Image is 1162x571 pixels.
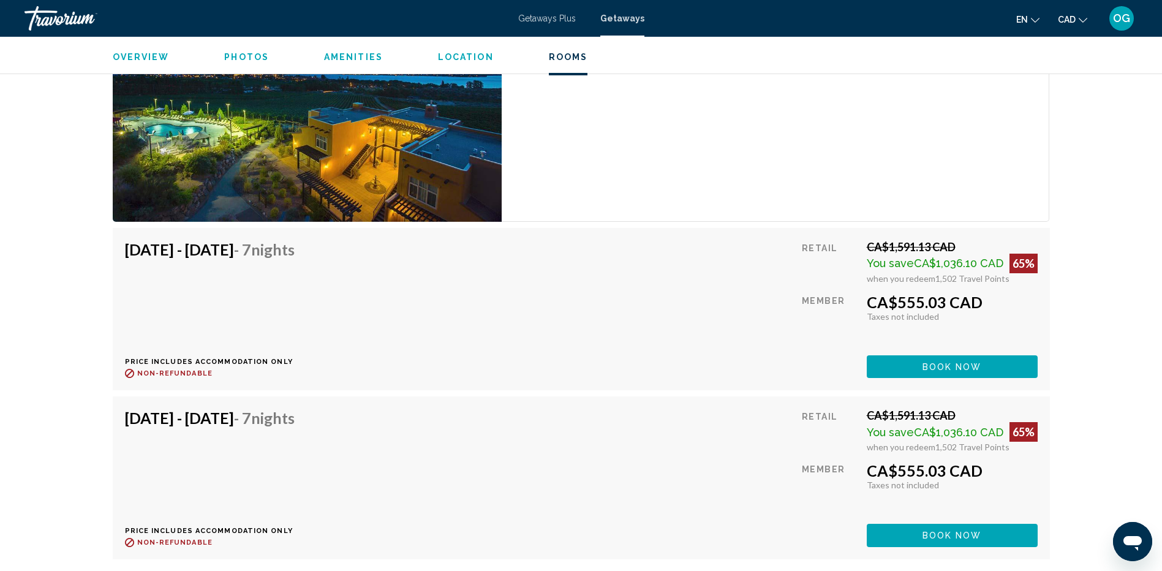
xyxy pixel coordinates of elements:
[125,409,295,427] h4: [DATE] - [DATE]
[867,240,1038,254] div: CA$1,591.13 CAD
[137,369,213,377] span: Non-refundable
[867,524,1038,546] button: Book now
[438,52,494,62] span: Location
[802,240,857,284] div: Retail
[125,527,304,535] p: Price includes accommodation only
[867,293,1038,311] div: CA$555.03 CAD
[324,52,383,62] span: Amenities
[914,257,1003,270] span: CA$1,036.10 CAD
[1058,15,1076,25] span: CAD
[867,461,1038,480] div: CA$555.03 CAD
[549,52,588,62] span: Rooms
[867,480,939,490] span: Taxes not included
[867,426,914,439] span: You save
[867,442,935,452] span: when you redeem
[125,240,295,259] h4: [DATE] - [DATE]
[125,358,304,366] p: Price includes accommodation only
[867,257,914,270] span: You save
[867,409,1038,422] div: CA$1,591.13 CAD
[1113,522,1152,561] iframe: Button to launch messaging window
[137,539,213,546] span: Non-refundable
[802,409,857,452] div: Retail
[802,461,857,515] div: Member
[1016,15,1028,25] span: en
[867,355,1038,378] button: Book now
[600,13,644,23] a: Getaways
[922,362,982,372] span: Book now
[867,273,935,284] span: when you redeem
[251,409,295,427] span: Nights
[1058,10,1087,28] button: Change currency
[251,240,295,259] span: Nights
[25,6,506,31] a: Travorium
[867,311,939,322] span: Taxes not included
[224,51,269,62] button: Photos
[914,426,1003,439] span: CA$1,036.10 CAD
[549,51,588,62] button: Rooms
[1113,12,1130,25] span: OG
[518,13,576,23] a: Getaways Plus
[802,293,857,346] div: Member
[438,51,494,62] button: Location
[234,409,295,427] span: - 7
[1009,254,1038,273] div: 65%
[1016,10,1039,28] button: Change language
[1009,422,1038,442] div: 65%
[113,51,170,62] button: Overview
[113,52,170,62] span: Overview
[922,531,982,541] span: Book now
[935,442,1009,452] span: 1,502 Travel Points
[234,240,295,259] span: - 7
[935,273,1009,284] span: 1,502 Travel Points
[1106,6,1137,31] button: User Menu
[224,52,269,62] span: Photos
[324,51,383,62] button: Amenities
